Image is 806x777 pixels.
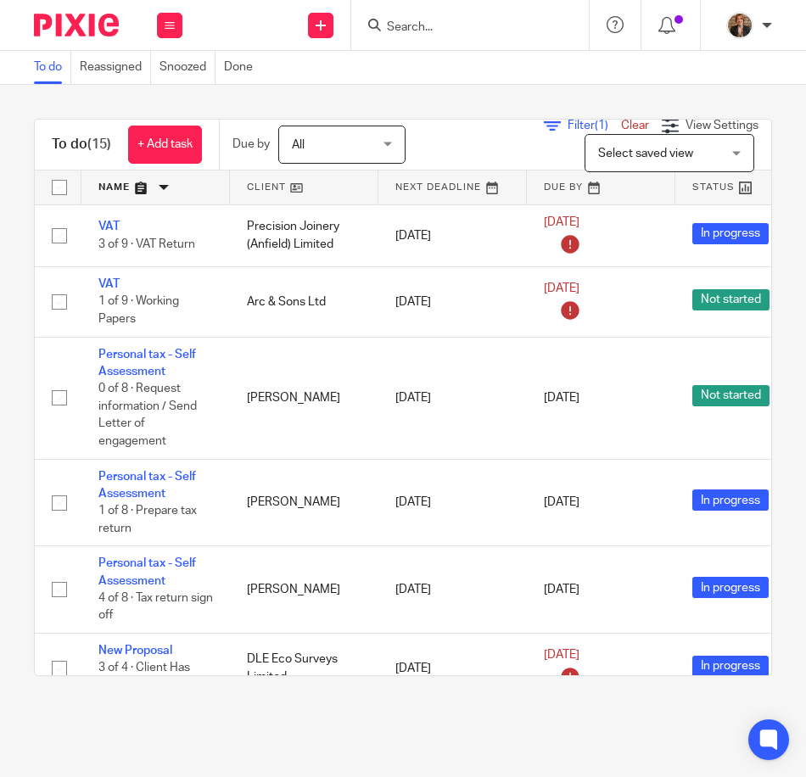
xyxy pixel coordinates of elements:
[378,267,527,337] td: [DATE]
[98,349,196,377] a: Personal tax - Self Assessment
[692,223,769,244] span: In progress
[98,557,196,586] a: Personal tax - Self Assessment
[34,14,119,36] img: Pixie
[230,546,378,634] td: [PERSON_NAME]
[692,656,769,677] span: In progress
[98,383,197,447] span: 0 of 8 · Request information / Send Letter of engagement
[378,546,527,634] td: [DATE]
[224,51,261,84] a: Done
[378,337,527,459] td: [DATE]
[98,592,213,622] span: 4 of 8 · Tax return sign off
[544,649,579,661] span: [DATE]
[98,296,179,326] span: 1 of 9 · Working Papers
[230,634,378,703] td: DLE Eco Surveys Limited
[544,282,579,294] span: [DATE]
[544,496,579,508] span: [DATE]
[98,662,190,692] span: 3 of 4 · Client Has signed
[692,489,769,511] span: In progress
[98,238,195,250] span: 3 of 9 · VAT Return
[726,12,753,39] img: WhatsApp%20Image%202025-04-23%20at%2010.20.30_16e186ec.jpg
[98,278,120,290] a: VAT
[230,459,378,546] td: [PERSON_NAME]
[98,505,197,534] span: 1 of 8 · Prepare tax return
[378,459,527,546] td: [DATE]
[544,216,579,228] span: [DATE]
[544,584,579,595] span: [DATE]
[692,385,770,406] span: Not started
[98,221,120,232] a: VAT
[621,120,649,131] a: Clear
[692,577,769,598] span: In progress
[98,471,196,500] a: Personal tax - Self Assessment
[686,120,758,131] span: View Settings
[52,136,111,154] h1: To do
[378,634,527,703] td: [DATE]
[230,267,378,337] td: Arc & Sons Ltd
[34,51,71,84] a: To do
[378,204,527,267] td: [DATE]
[98,645,172,657] a: New Proposal
[230,204,378,267] td: Precision Joinery (Anfield) Limited
[292,139,305,151] span: All
[128,126,202,164] a: + Add task
[230,337,378,459] td: [PERSON_NAME]
[160,51,215,84] a: Snoozed
[87,137,111,151] span: (15)
[80,51,151,84] a: Reassigned
[568,120,621,131] span: Filter
[595,120,608,131] span: (1)
[232,136,270,153] p: Due by
[385,20,538,36] input: Search
[544,392,579,404] span: [DATE]
[598,148,693,159] span: Select saved view
[692,289,770,310] span: Not started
